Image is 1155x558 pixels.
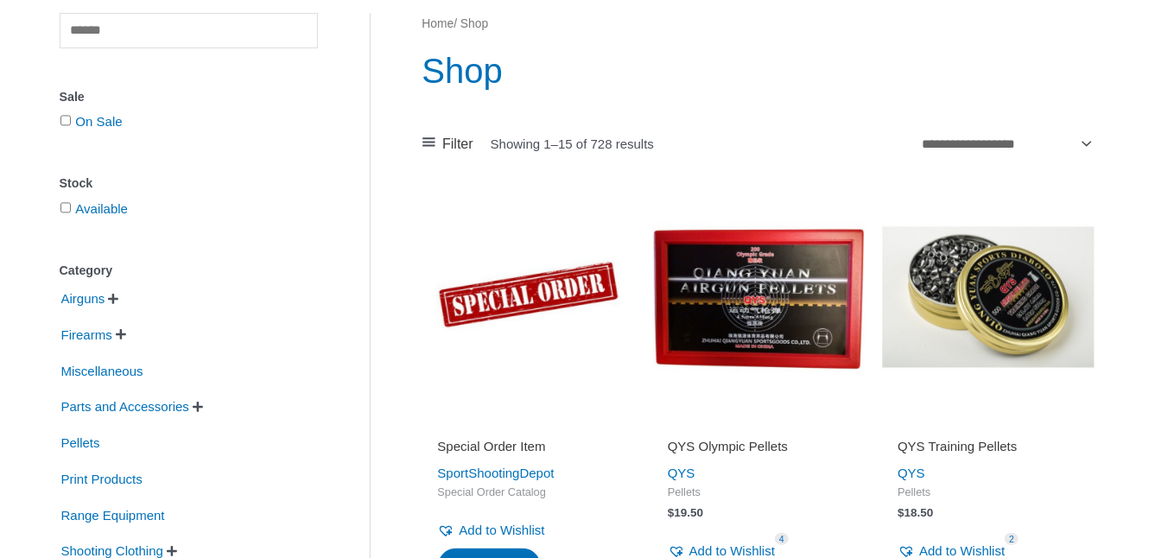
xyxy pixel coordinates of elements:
[60,465,144,494] span: Print Products
[1005,533,1019,546] span: 2
[882,191,1095,403] img: QYS Training Pellets
[491,137,654,150] p: Showing 1–15 of 728 results
[60,320,114,350] span: Firearms
[668,466,695,480] a: QYS
[60,506,167,521] a: Range Equipment
[60,392,191,422] span: Parts and Accessories
[775,533,789,546] span: 4
[898,438,1079,461] a: QYS Training Pellets
[75,114,122,129] a: On Sale
[668,438,849,455] h2: QYS Olympic Pellets
[898,506,904,519] span: $
[438,485,619,500] span: Special Order Catalog
[60,362,145,377] a: Miscellaneous
[916,130,1095,158] select: Shop order
[193,401,203,413] span: 
[422,191,635,403] img: Special Order Item
[116,328,126,340] span: 
[60,327,114,341] a: Firearms
[652,191,865,403] img: QYS Olympic Pellets
[108,293,118,305] span: 
[60,398,191,413] a: Parts and Accessories
[460,523,545,537] span: Add to Wishlist
[60,115,72,126] input: On Sale
[60,258,318,283] div: Category
[668,414,849,434] iframe: Customer reviews powered by Trustpilot
[668,438,849,461] a: QYS Olympic Pellets
[668,506,703,519] bdi: 19.50
[60,290,107,305] a: Airguns
[438,414,619,434] iframe: Customer reviews powered by Trustpilot
[442,131,473,157] span: Filter
[438,438,619,461] a: Special Order Item
[60,202,72,213] input: Available
[898,506,933,519] bdi: 18.50
[438,466,555,480] a: SportShootingDepot
[422,17,454,30] a: Home
[60,284,107,314] span: Airguns
[60,501,167,530] span: Range Equipment
[898,414,1079,434] iframe: Customer reviews powered by Trustpilot
[422,47,1095,95] h1: Shop
[689,543,775,558] span: Add to Wishlist
[60,542,165,557] a: Shooting Clothing
[422,13,1095,35] nav: Breadcrumb
[919,543,1005,558] span: Add to Wishlist
[167,545,177,557] span: 
[438,438,619,455] h2: Special Order Item
[75,201,128,216] a: Available
[668,506,675,519] span: $
[60,434,102,449] a: Pellets
[898,466,925,480] a: QYS
[668,485,849,500] span: Pellets
[60,357,145,386] span: Miscellaneous
[898,485,1079,500] span: Pellets
[60,171,318,196] div: Stock
[60,471,144,485] a: Print Products
[60,85,318,110] div: Sale
[60,428,102,458] span: Pellets
[898,438,1079,455] h2: QYS Training Pellets
[438,518,545,542] a: Add to Wishlist
[422,131,473,157] a: Filter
